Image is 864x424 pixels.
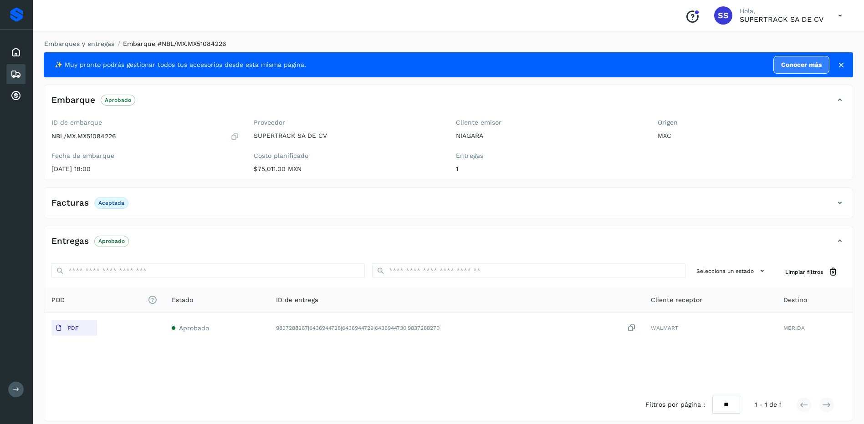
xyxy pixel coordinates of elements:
label: Costo planificado [254,152,441,160]
div: Inicio [6,42,26,62]
span: POD [51,295,157,305]
p: NIAGARA [456,132,644,140]
div: 9837288267|6436944728|6436944729|6436944730|9837288270 [276,323,636,333]
td: MERIDA [776,313,853,343]
span: Cliente receptor [651,295,702,305]
span: Destino [783,295,807,305]
span: ✨ Muy pronto podrás gestionar todos tus accesorios desde esta misma página. [55,60,306,70]
p: Hola, [740,7,823,15]
div: Cuentas por cobrar [6,86,26,106]
h4: Embarque [51,95,95,106]
p: SUPERTRACK SA DE CV [740,15,823,24]
p: PDF [68,325,78,331]
button: Selecciona un estado [693,263,771,278]
span: ID de entrega [276,295,318,305]
span: Aprobado [179,324,209,332]
div: FacturasAceptada [44,195,853,218]
a: Conocer más [773,56,829,74]
h4: Facturas [51,198,89,208]
h4: Entregas [51,236,89,247]
div: EntregasAprobado [44,233,853,256]
td: WALMART [644,313,776,343]
span: Limpiar filtros [785,268,823,276]
label: Fecha de embarque [51,152,239,160]
p: $75,011.00 MXN [254,165,441,173]
p: SUPERTRACK SA DE CV [254,132,441,140]
span: Embarque #NBL/MX.MX51084226 [123,40,226,47]
button: PDF [51,320,97,336]
button: Limpiar filtros [778,263,845,280]
label: ID de embarque [51,119,239,126]
nav: breadcrumb [44,39,853,49]
span: Filtros por página : [645,400,705,409]
label: Cliente emisor [456,119,644,126]
p: NBL/MX.MX51084226 [51,132,116,140]
p: MXC [658,132,845,140]
span: Estado [172,295,193,305]
p: Aprobado [98,238,125,244]
label: Origen [658,119,845,126]
p: Aceptada [98,200,124,206]
p: Aprobado [105,97,131,103]
div: EmbarqueAprobado [44,92,853,115]
div: Embarques [6,64,26,84]
p: [DATE] 18:00 [51,165,239,173]
a: Embarques y entregas [44,40,114,47]
p: 1 [456,165,644,173]
label: Proveedor [254,119,441,126]
label: Entregas [456,152,644,160]
span: 1 - 1 de 1 [755,400,782,409]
